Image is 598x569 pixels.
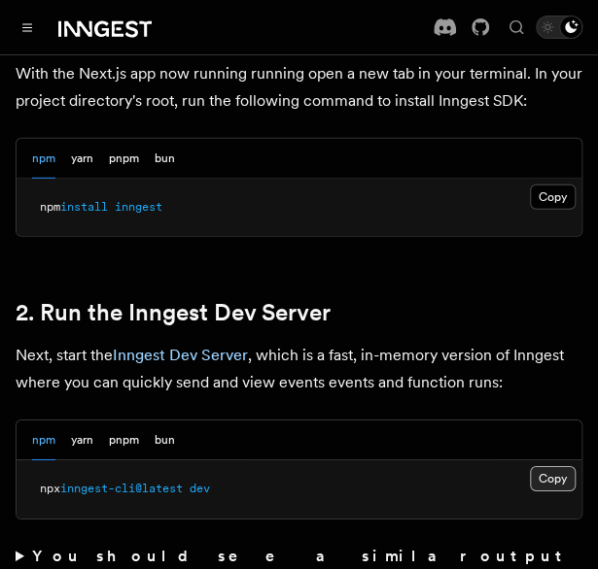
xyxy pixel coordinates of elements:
button: yarn [71,139,93,179]
span: inngest-cli@latest [60,482,183,495]
p: Next, start the , which is a fast, in-memory version of Inngest where you can quickly send and vi... [16,342,582,396]
button: yarn [71,420,93,460]
p: With the Next.js app now running running open a new tab in your terminal. In your project directo... [16,60,582,115]
button: Copy [530,184,576,210]
button: Find something... [505,16,528,39]
span: dev [190,482,210,495]
button: Copy [530,466,576,491]
a: Inngest Dev Server [113,346,248,364]
span: npx [40,482,60,495]
span: npm [40,200,60,214]
button: npm [32,139,55,179]
button: bun [155,420,175,460]
button: pnpm [109,139,139,179]
span: install [60,200,108,214]
button: npm [32,420,55,460]
button: Toggle navigation [16,16,39,39]
button: Toggle dark mode [536,16,582,39]
button: bun [155,139,175,179]
span: inngest [115,200,162,214]
a: 2. Run the Inngest Dev Server [16,299,331,326]
button: pnpm [109,420,139,460]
